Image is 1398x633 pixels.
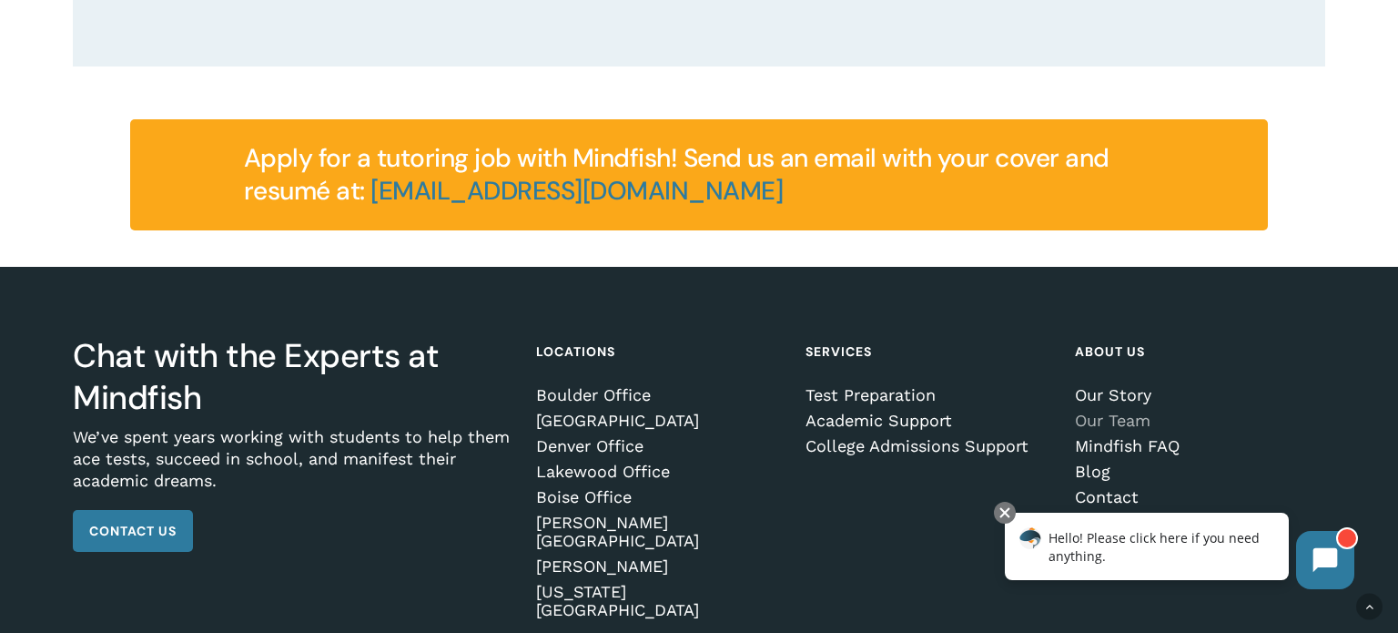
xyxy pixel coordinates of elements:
iframe: Chatbot [986,498,1373,607]
a: [PERSON_NAME][GEOGRAPHIC_DATA] [536,514,780,550]
a: Contact [1075,488,1319,506]
a: [US_STATE][GEOGRAPHIC_DATA] [536,583,780,619]
h4: Services [805,335,1049,368]
a: Mindfish FAQ [1075,437,1319,455]
p: We’ve spent years working with students to help them ace tests, succeed in school, and manifest t... [73,426,512,510]
h3: Chat with the Experts at Mindfish [73,335,512,419]
a: [GEOGRAPHIC_DATA] [536,412,780,430]
a: [EMAIL_ADDRESS][DOMAIN_NAME] [370,174,783,208]
a: College Admissions Support [805,437,1049,455]
a: Blog [1075,463,1319,481]
a: Contact Us [73,510,193,552]
a: Boulder Office [536,386,780,404]
a: Lakewood Office [536,463,780,481]
span: Contact Us [89,522,177,540]
span: Apply for a tutoring job with Mindfish! Send us an email with your cover and resumé at: [244,141,1109,208]
h4: About Us [1075,335,1319,368]
h4: Locations [536,335,780,368]
a: Boise Office [536,488,780,506]
a: Test Preparation [805,386,1049,404]
a: Denver Office [536,437,780,455]
a: Our Team [1075,412,1319,430]
a: Our Story [1075,386,1319,404]
a: Academic Support [805,412,1049,430]
a: [PERSON_NAME] [536,557,780,576]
